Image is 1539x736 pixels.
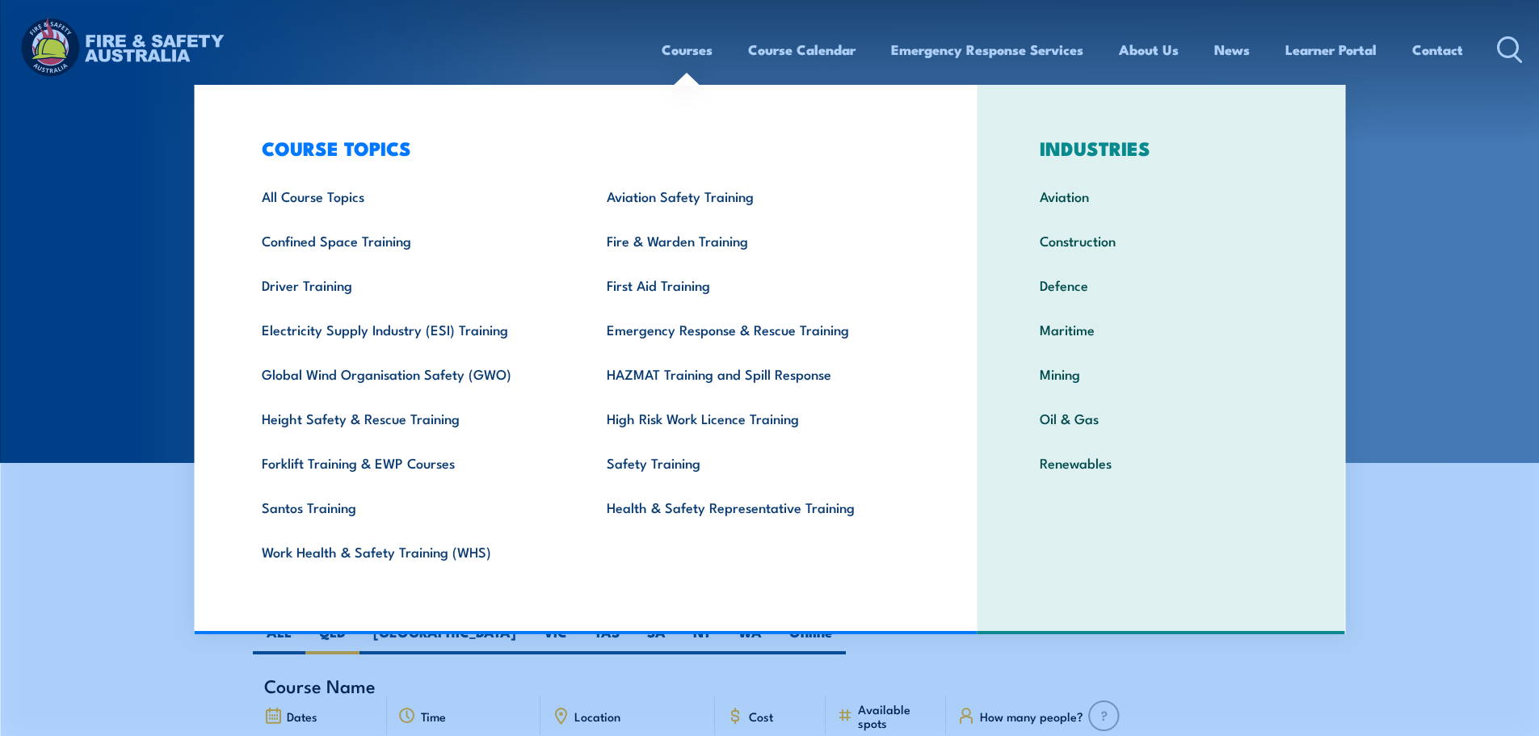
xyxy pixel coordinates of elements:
[1015,174,1308,218] a: Aviation
[891,28,1083,71] a: Emergency Response Services
[237,485,582,529] a: Santos Training
[1285,28,1377,71] a: Learner Portal
[776,623,846,654] label: Online
[237,529,582,574] a: Work Health & Safety Training (WHS)
[237,307,582,351] a: Electricity Supply Industry (ESI) Training
[582,174,927,218] a: Aviation Safety Training
[237,351,582,396] a: Global Wind Organisation Safety (GWO)
[237,174,582,218] a: All Course Topics
[253,623,305,654] label: ALL
[1119,28,1179,71] a: About Us
[1015,440,1308,485] a: Renewables
[287,709,317,723] span: Dates
[1015,307,1308,351] a: Maritime
[237,137,927,159] h3: COURSE TOPICS
[582,307,927,351] a: Emergency Response & Rescue Training
[662,28,713,71] a: Courses
[1214,28,1250,71] a: News
[748,28,856,71] a: Course Calendar
[1412,28,1463,71] a: Contact
[725,623,776,654] label: WA
[582,263,927,307] a: First Aid Training
[264,679,376,692] span: Course Name
[582,396,927,440] a: High Risk Work Licence Training
[582,218,927,263] a: Fire & Warden Training
[237,440,582,485] a: Forklift Training & EWP Courses
[421,709,446,723] span: Time
[749,709,773,723] span: Cost
[980,709,1083,723] span: How many people?
[530,623,581,654] label: VIC
[858,702,935,730] span: Available spots
[581,623,633,654] label: TAS
[574,709,620,723] span: Location
[237,263,582,307] a: Driver Training
[679,623,725,654] label: NT
[582,351,927,396] a: HAZMAT Training and Spill Response
[1015,137,1308,159] h3: INDUSTRIES
[1015,396,1308,440] a: Oil & Gas
[582,485,927,529] a: Health & Safety Representative Training
[633,623,679,654] label: SA
[237,218,582,263] a: Confined Space Training
[237,396,582,440] a: Height Safety & Rescue Training
[360,623,530,654] label: [GEOGRAPHIC_DATA]
[1015,351,1308,396] a: Mining
[1015,218,1308,263] a: Construction
[305,623,360,654] label: QLD
[582,440,927,485] a: Safety Training
[1015,263,1308,307] a: Defence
